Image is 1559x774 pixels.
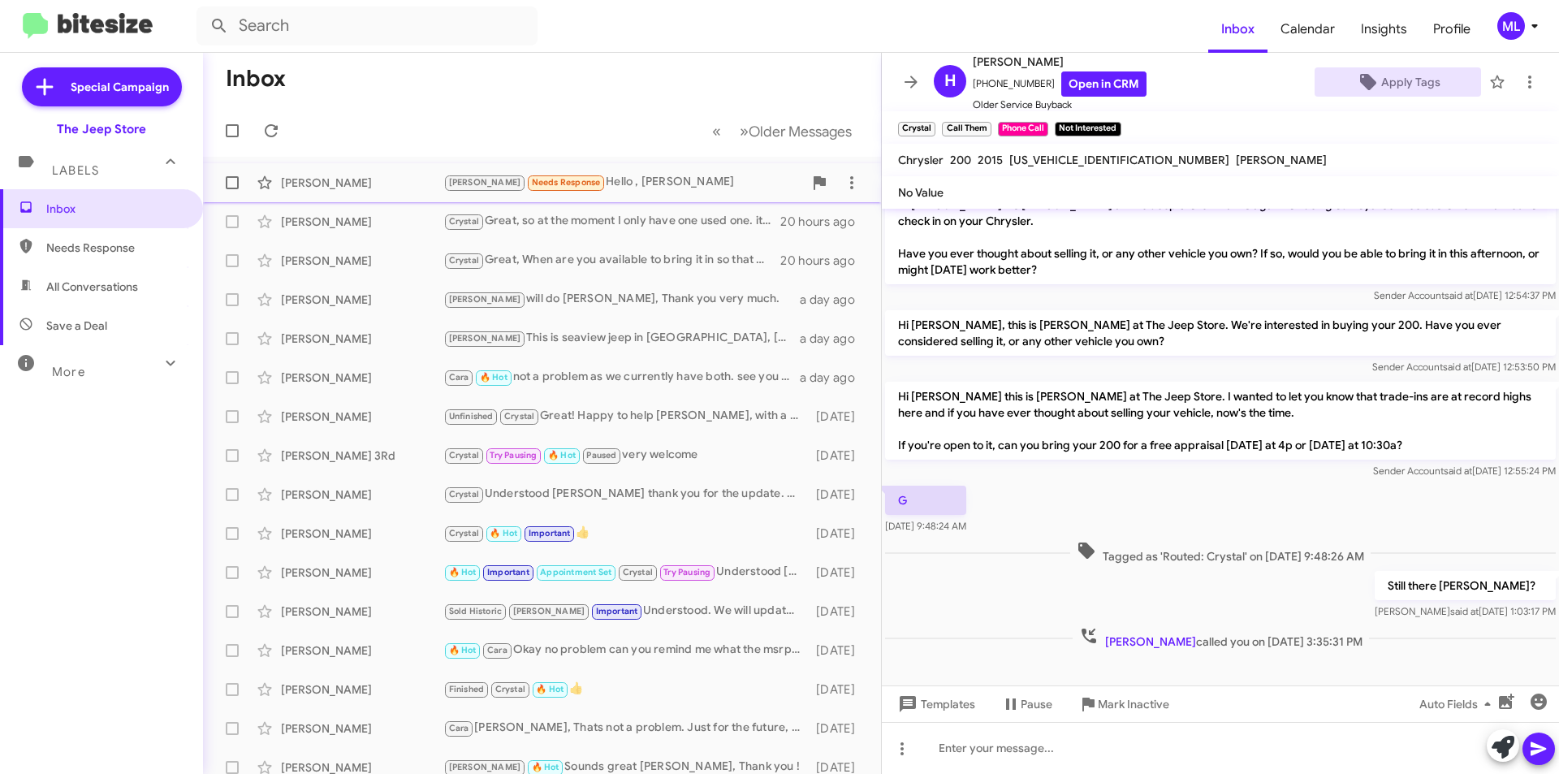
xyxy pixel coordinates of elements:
[730,115,862,148] button: Next
[504,411,534,422] span: Crystal
[1236,153,1327,167] span: [PERSON_NAME]
[281,214,443,230] div: [PERSON_NAME]
[885,520,966,532] span: [DATE] 9:48:24 AM
[226,66,286,92] h1: Inbox
[536,684,564,694] span: 🔥 Hot
[46,201,184,217] span: Inbox
[808,409,868,425] div: [DATE]
[898,122,935,136] small: Crystal
[1445,289,1473,301] span: said at
[281,331,443,347] div: [PERSON_NAME]
[281,175,443,191] div: [PERSON_NAME]
[1483,12,1541,40] button: ML
[885,382,1556,460] p: Hi [PERSON_NAME] this is [PERSON_NAME] at The Jeep Store. I wanted to let you know that trade-ins...
[740,121,749,141] span: »
[449,606,503,616] span: Sold Historic
[22,67,182,106] a: Special Campaign
[490,450,537,461] span: Try Pausing
[1065,690,1182,719] button: Mark Inactive
[449,684,485,694] span: Finished
[281,642,443,659] div: [PERSON_NAME]
[443,680,808,698] div: 👍
[808,720,868,737] div: [DATE]
[998,122,1048,136] small: Phone Call
[532,177,601,188] span: Needs Response
[1009,153,1229,167] span: [US_VEHICLE_IDENTIFICATION_NUMBER]
[1208,6,1267,53] a: Inbox
[513,606,585,616] span: [PERSON_NAME]
[808,681,868,698] div: [DATE]
[1420,6,1483,53] span: Profile
[1374,289,1556,301] span: Sender Account [DATE] 12:54:37 PM
[808,564,868,581] div: [DATE]
[1021,690,1052,719] span: Pause
[749,123,852,141] span: Older Messages
[443,446,808,465] div: very welcome
[529,528,571,538] span: Important
[808,448,868,464] div: [DATE]
[487,567,529,577] span: Important
[281,448,443,464] div: [PERSON_NAME] 3Rd
[480,372,507,383] span: 🔥 Hot
[281,486,443,503] div: [PERSON_NAME]
[449,489,479,499] span: Crystal
[449,255,479,266] span: Crystal
[443,524,808,543] div: 👍
[443,329,800,348] div: This is seaview jeep in [GEOGRAPHIC_DATA], [GEOGRAPHIC_DATA]
[973,52,1147,71] span: [PERSON_NAME]
[1348,6,1420,53] a: Insights
[885,486,966,515] p: G
[1070,541,1371,564] span: Tagged as 'Routed: Crystal' on [DATE] 9:48:26 AM
[586,450,616,461] span: Paused
[973,97,1147,113] span: Older Service Buyback
[46,318,107,334] span: Save a Deal
[196,6,538,45] input: Search
[1105,634,1196,649] span: [PERSON_NAME]
[1098,690,1169,719] span: Mark Inactive
[808,486,868,503] div: [DATE]
[596,606,638,616] span: Important
[449,177,521,188] span: [PERSON_NAME]
[1055,122,1121,136] small: Not Interested
[449,528,479,538] span: Crystal
[281,370,443,386] div: [PERSON_NAME]
[712,121,721,141] span: «
[1443,361,1471,373] span: said at
[623,567,653,577] span: Crystal
[898,153,944,167] span: Chrysler
[443,173,803,192] div: Hello , [PERSON_NAME]
[490,528,517,538] span: 🔥 Hot
[885,190,1556,284] p: Hi [PERSON_NAME] it's [PERSON_NAME] at The Jeep Store. Thanks again for being our loyal service c...
[281,525,443,542] div: [PERSON_NAME]
[885,310,1556,356] p: Hi [PERSON_NAME], this is [PERSON_NAME] at The Jeep Store. We're interested in buying your 200. H...
[703,115,862,148] nav: Page navigation example
[532,762,559,772] span: 🔥 Hot
[898,185,944,200] span: No Value
[942,122,991,136] small: Call Them
[487,645,507,655] span: Cara
[449,372,469,383] span: Cara
[1450,605,1479,617] span: said at
[1372,361,1556,373] span: Sender Account [DATE] 12:53:50 PM
[882,690,988,719] button: Templates
[950,153,971,167] span: 200
[1375,571,1556,600] p: Still there [PERSON_NAME]?
[895,690,975,719] span: Templates
[548,450,576,461] span: 🔥 Hot
[495,684,525,694] span: Crystal
[800,331,868,347] div: a day ago
[1381,67,1440,97] span: Apply Tags
[1375,605,1556,617] span: [PERSON_NAME] [DATE] 1:03:17 PM
[800,292,868,308] div: a day ago
[443,719,808,737] div: [PERSON_NAME], Thats not a problem. Just for the future, When you put in an inquiry you will have...
[443,212,780,231] div: Great, so at the moment I only have one used one. it's a 2022 cherokee limited in the color white...
[443,251,780,270] div: Great, When are you available to bring it in so that we can further discuss your options ? it wou...
[46,279,138,295] span: All Conversations
[808,525,868,542] div: [DATE]
[663,567,710,577] span: Try Pausing
[988,690,1065,719] button: Pause
[1061,71,1147,97] a: Open in CRM
[449,333,521,344] span: [PERSON_NAME]
[449,450,479,461] span: Crystal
